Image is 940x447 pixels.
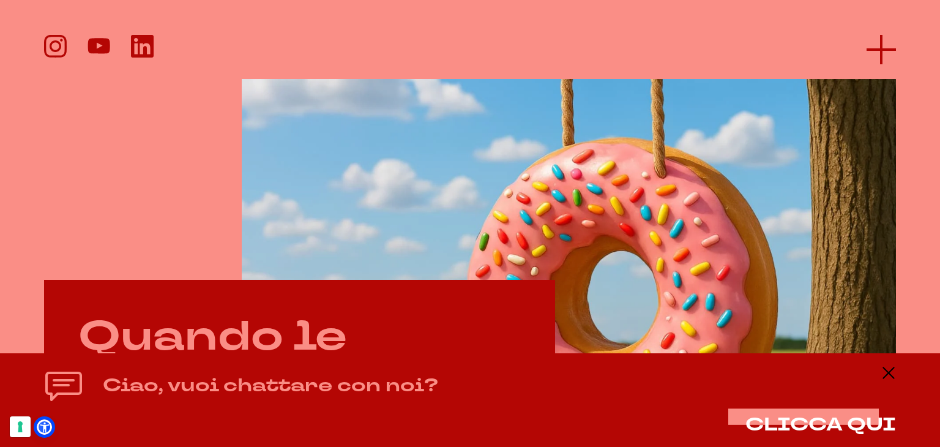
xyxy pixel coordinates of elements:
span: CLICCA QUI [745,412,896,437]
button: CLICCA QUI [745,415,896,435]
a: Open Accessibility Menu [37,419,52,435]
button: Le tue preferenze relative al consenso per le tecnologie di tracciamento [10,416,31,437]
h4: Ciao, vuoi chattare con noi? [103,372,438,399]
